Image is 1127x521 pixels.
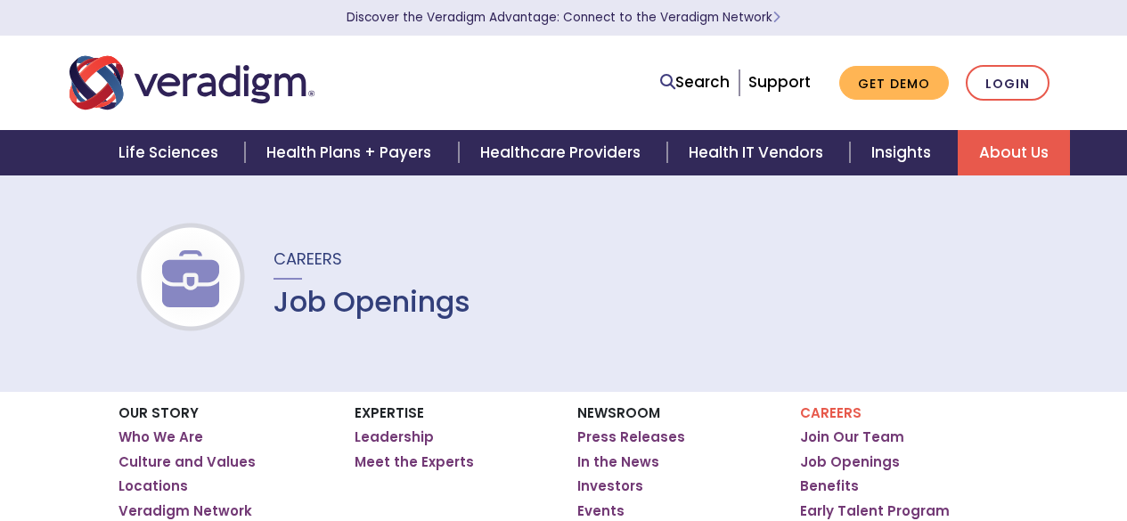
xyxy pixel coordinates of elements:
[660,70,730,94] a: Search
[772,9,780,26] span: Learn More
[274,248,342,270] span: Careers
[69,53,314,112] img: Veradigm logo
[958,130,1070,175] a: About Us
[274,285,470,319] h1: Job Openings
[118,453,256,471] a: Culture and Values
[355,453,474,471] a: Meet the Experts
[800,428,904,446] a: Join Our Team
[748,71,811,93] a: Support
[577,502,625,520] a: Events
[577,428,685,446] a: Press Releases
[800,477,859,495] a: Benefits
[118,428,203,446] a: Who We Are
[839,66,949,101] a: Get Demo
[459,130,667,175] a: Healthcare Providers
[667,130,850,175] a: Health IT Vendors
[800,453,900,471] a: Job Openings
[577,453,659,471] a: In the News
[800,502,950,520] a: Early Talent Program
[118,477,188,495] a: Locations
[118,502,252,520] a: Veradigm Network
[850,130,958,175] a: Insights
[577,477,643,495] a: Investors
[245,130,458,175] a: Health Plans + Payers
[966,65,1049,102] a: Login
[355,428,434,446] a: Leadership
[97,130,245,175] a: Life Sciences
[347,9,780,26] a: Discover the Veradigm Advantage: Connect to the Veradigm NetworkLearn More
